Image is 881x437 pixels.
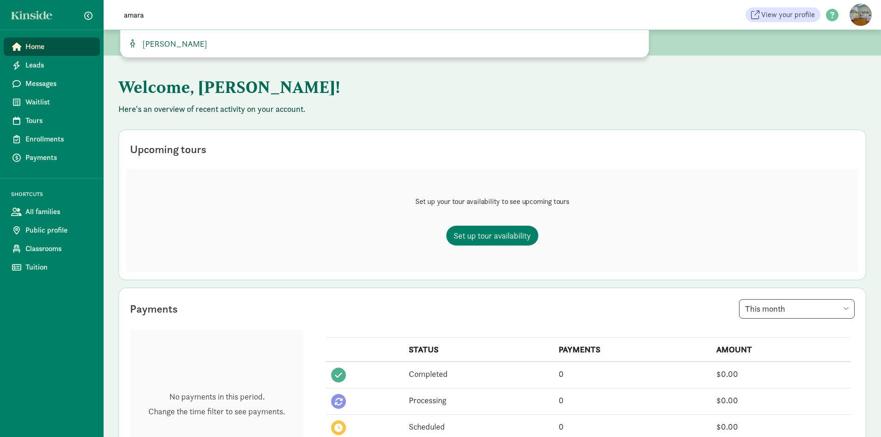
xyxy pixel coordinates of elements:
[835,393,881,437] iframe: Chat Widget
[761,9,815,20] span: View your profile
[118,104,866,115] p: Here's an overview of recent activity on your account.
[454,229,531,242] span: Set up tour availability
[118,70,576,104] h1: Welcome, [PERSON_NAME]!
[25,243,92,254] span: Classrooms
[25,134,92,145] span: Enrollments
[25,41,92,52] span: Home
[4,93,100,111] a: Waitlist
[148,391,285,402] p: No payments in this period.
[4,56,100,74] a: Leads
[409,368,548,380] div: Completed
[139,38,207,49] span: [PERSON_NAME]
[130,301,178,317] div: Payments
[716,394,845,406] div: $0.00
[4,37,100,56] a: Home
[559,420,706,433] div: 0
[409,420,548,433] div: Scheduled
[4,258,100,277] a: Tuition
[25,206,92,217] span: All families
[4,130,100,148] a: Enrollments
[4,74,100,93] a: Messages
[415,196,569,207] p: Set up your tour availability to see upcoming tours
[409,394,548,406] div: Processing
[716,420,845,433] div: $0.00
[25,78,92,89] span: Messages
[128,37,641,50] a: [PERSON_NAME]
[130,141,206,158] div: Upcoming tours
[4,221,100,240] a: Public profile
[4,111,100,130] a: Tours
[446,226,538,246] a: Set up tour availability
[25,97,92,108] span: Waitlist
[25,262,92,273] span: Tuition
[559,368,706,380] div: 0
[148,406,285,417] p: Change the time filter to see payments.
[711,338,851,362] th: AMOUNT
[118,6,378,24] input: Search for a family, child or location
[4,148,100,167] a: Payments
[559,394,706,406] div: 0
[553,338,711,362] th: PAYMENTS
[745,7,820,22] a: View your profile
[25,225,92,236] span: Public profile
[25,60,92,71] span: Leads
[4,240,100,258] a: Classrooms
[25,115,92,126] span: Tours
[403,338,553,362] th: STATUS
[4,203,100,221] a: All families
[25,152,92,163] span: Payments
[716,368,845,380] div: $0.00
